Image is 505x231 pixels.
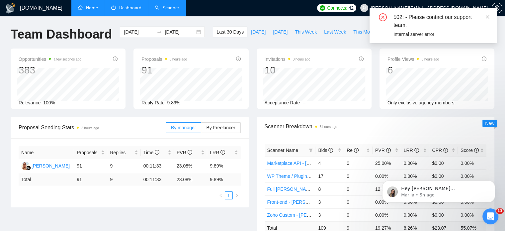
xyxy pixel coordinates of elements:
span: info-circle [328,148,333,153]
td: 23.08 % [174,173,207,186]
td: 00:11:33 [141,159,174,173]
span: PVR [375,148,391,153]
span: to [157,29,162,35]
img: gigradar-bm.png [26,166,31,170]
iframe: Intercom live chat [482,208,498,224]
input: End date [165,28,195,36]
td: 0.00% [401,157,430,170]
a: NN[PERSON_NAME] [21,163,70,168]
button: Last 30 Days [213,27,247,37]
time: 3 hours ago [320,125,337,129]
span: Dashboard [119,5,141,11]
span: By manager [171,125,196,130]
td: $0.00 [429,157,458,170]
button: left [217,191,225,199]
td: 0 [344,170,373,182]
a: Zoho Custom - [PERSON_NAME] [267,212,338,218]
span: Invitations [265,55,310,63]
div: 502: - Please contact our support team. [393,13,489,29]
div: 91 [141,64,187,76]
button: right [233,191,241,199]
time: a few seconds ago [53,58,81,61]
span: Hey [PERSON_NAME][EMAIL_ADDRESS][DOMAIN_NAME], Looks like your Upwork agency Viztech Soft Solutio... [29,19,115,117]
span: close [485,15,490,19]
a: 1 [225,192,232,199]
span: setting [492,5,502,11]
td: 17 [315,170,344,182]
td: 0.00% [373,208,401,221]
td: 23.08% [174,159,207,173]
time: 3 hours ago [81,126,99,130]
input: Start date [124,28,154,36]
a: searchScanner [155,5,179,11]
span: Last 30 Days [216,28,244,36]
span: Proposal Sending Stats [19,123,166,132]
a: homeHome [78,5,98,11]
td: 8 [315,182,344,195]
td: 0 [344,157,373,170]
span: dashboard [111,5,116,10]
td: 3 [315,208,344,221]
span: close-circle [379,13,387,21]
td: 91 [74,159,107,173]
span: Proposals [77,149,100,156]
span: 100% [43,100,55,105]
div: 383 [19,64,81,76]
td: 9 [107,159,140,173]
p: Message from Mariia, sent 5h ago [29,26,115,32]
span: info-circle [359,57,364,61]
span: -- [302,100,305,105]
div: [PERSON_NAME] [32,162,70,170]
span: By Freelancer [206,125,235,130]
span: Connects: [327,4,347,12]
td: 0 [344,208,373,221]
span: LRR [404,148,419,153]
span: Score [461,148,478,153]
button: setting [492,3,502,13]
span: 13 [496,208,504,214]
span: info-circle [443,148,448,153]
span: Opportunities [19,55,81,63]
span: info-circle [482,57,486,61]
span: This Week [295,28,317,36]
a: Marketplace API - [GEOGRAPHIC_DATA] [267,161,354,166]
button: This Week [291,27,320,37]
td: 0.00% [458,208,486,221]
span: left [219,193,223,197]
span: filter [307,145,314,155]
span: Only exclusive agency members [387,100,455,105]
td: 0 [344,182,373,195]
td: 4 [315,157,344,170]
span: [DATE] [273,28,288,36]
th: Replies [107,146,140,159]
div: Internal server error [393,31,489,38]
span: CPR [432,148,448,153]
th: Name [19,146,74,159]
span: Bids [318,148,333,153]
th: Proposals [74,146,107,159]
span: info-circle [386,148,391,153]
li: 1 [225,191,233,199]
span: Profile Views [387,55,439,63]
td: $0.00 [429,208,458,221]
div: 6 [387,64,439,76]
span: Time [143,150,159,155]
iframe: Intercom notifications message [372,167,505,213]
span: Re [347,148,359,153]
div: 10 [265,64,310,76]
time: 3 hours ago [421,58,439,61]
span: info-circle [188,150,192,155]
a: Front-end - [PERSON_NAME] [267,199,330,205]
h1: Team Dashboard [11,27,112,42]
td: 0.00% [458,157,486,170]
span: [DATE] [251,28,266,36]
a: setting [492,5,502,11]
td: 9.89 % [207,173,240,186]
td: 91 [74,173,107,186]
span: right [235,193,239,197]
a: WP Theme / Plugin - [PERSON_NAME] [267,173,350,179]
td: 25.00% [373,157,401,170]
span: Relevance [19,100,41,105]
button: [DATE] [269,27,291,37]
